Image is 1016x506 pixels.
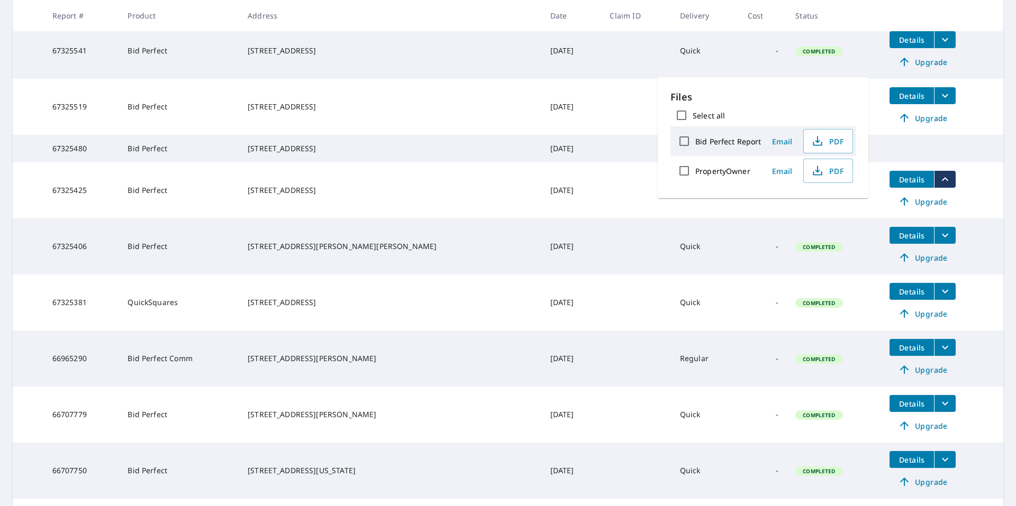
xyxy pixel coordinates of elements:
[890,473,956,490] a: Upgrade
[890,395,934,412] button: detailsBtn-66707779
[896,475,949,488] span: Upgrade
[765,163,799,179] button: Email
[44,330,120,387] td: 66965290
[934,31,956,48] button: filesDropdownBtn-67325541
[542,135,602,162] td: [DATE]
[796,243,841,251] span: Completed
[890,227,934,244] button: detailsBtn-67325406
[896,112,949,124] span: Upgrade
[248,297,533,308] div: [STREET_ADDRESS]
[248,45,533,56] div: [STREET_ADDRESS]
[695,166,750,176] label: PropertyOwner
[44,23,120,79] td: 67325541
[119,162,239,218] td: Bid Perfect
[803,129,853,153] button: PDF
[542,387,602,443] td: [DATE]
[119,218,239,274] td: Bid Perfect
[896,91,928,101] span: Details
[670,90,856,104] p: Files
[739,23,787,79] td: -
[248,353,533,364] div: [STREET_ADDRESS][PERSON_NAME]
[890,249,956,266] a: Upgrade
[890,193,956,210] a: Upgrade
[896,455,928,465] span: Details
[896,251,949,264] span: Upgrade
[934,339,956,356] button: filesDropdownBtn-66965290
[890,53,956,70] a: Upgrade
[44,387,120,443] td: 66707779
[44,162,120,218] td: 67325425
[896,363,949,376] span: Upgrade
[119,79,239,135] td: Bid Perfect
[672,330,739,387] td: Regular
[896,343,928,353] span: Details
[896,35,928,45] span: Details
[890,417,956,434] a: Upgrade
[796,48,841,55] span: Completed
[890,283,934,300] button: detailsBtn-67325381
[695,136,761,146] label: Bid Perfect Report
[934,171,956,188] button: filesDropdownBtn-67325425
[796,299,841,307] span: Completed
[44,218,120,274] td: 67325406
[248,241,533,252] div: [STREET_ADDRESS][PERSON_NAME][PERSON_NAME]
[796,411,841,419] span: Completed
[672,218,739,274] td: Quick
[896,56,949,68] span: Upgrade
[542,23,602,79] td: [DATE]
[119,387,239,443] td: Bid Perfect
[44,443,120,499] td: 66707750
[934,283,956,300] button: filesDropdownBtn-67325381
[896,287,928,297] span: Details
[934,87,956,104] button: filesDropdownBtn-67325519
[119,274,239,330] td: QuickSquares
[739,274,787,330] td: -
[542,162,602,218] td: [DATE]
[810,135,844,148] span: PDF
[672,23,739,79] td: Quick
[672,387,739,443] td: Quick
[896,174,928,185] span: Details
[796,467,841,475] span: Completed
[119,330,239,387] td: Bid Perfect Comm
[542,274,602,330] td: [DATE]
[119,135,239,162] td: Bid Perfect
[44,79,120,135] td: 67325519
[769,136,795,146] span: Email
[896,419,949,432] span: Upgrade
[739,218,787,274] td: -
[890,361,956,378] a: Upgrade
[248,143,533,154] div: [STREET_ADDRESS]
[890,109,956,126] a: Upgrade
[693,111,725,121] label: Select all
[44,135,120,162] td: 67325480
[934,227,956,244] button: filesDropdownBtn-67325406
[890,31,934,48] button: detailsBtn-67325541
[890,451,934,468] button: detailsBtn-66707750
[890,171,934,188] button: detailsBtn-67325425
[44,274,120,330] td: 67325381
[739,443,787,499] td: -
[119,443,239,499] td: Bid Perfect
[810,164,844,177] span: PDF
[896,399,928,409] span: Details
[542,330,602,387] td: [DATE]
[248,409,533,420] div: [STREET_ADDRESS][PERSON_NAME]
[803,159,853,183] button: PDF
[672,274,739,330] td: Quick
[896,307,949,320] span: Upgrade
[739,330,787,387] td: -
[119,23,239,79] td: Bid Perfect
[542,443,602,499] td: [DATE]
[248,102,533,112] div: [STREET_ADDRESS]
[248,185,533,196] div: [STREET_ADDRESS]
[769,166,795,176] span: Email
[796,355,841,363] span: Completed
[765,133,799,150] button: Email
[542,218,602,274] td: [DATE]
[672,443,739,499] td: Quick
[896,195,949,208] span: Upgrade
[890,339,934,356] button: detailsBtn-66965290
[896,231,928,241] span: Details
[248,465,533,476] div: [STREET_ADDRESS][US_STATE]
